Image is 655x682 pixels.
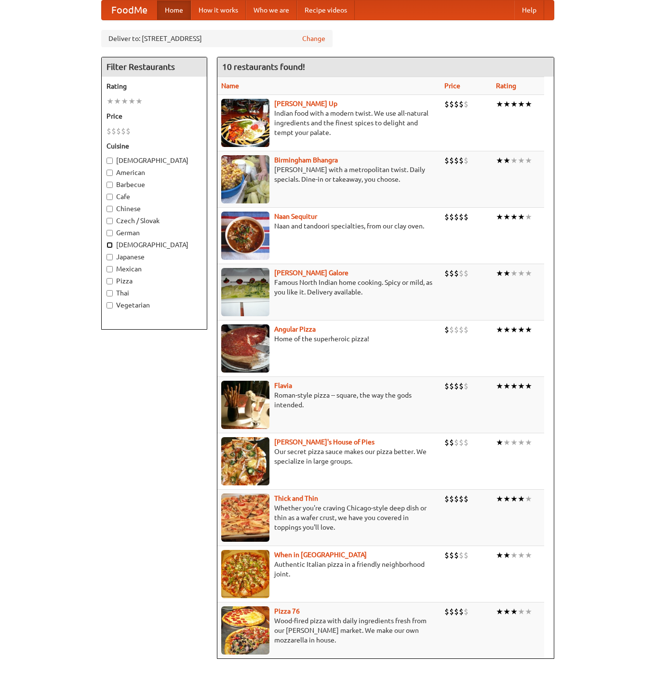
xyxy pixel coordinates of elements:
[107,194,113,200] input: Cafe
[496,606,503,617] li: ★
[221,99,269,147] img: curryup.jpg
[107,302,113,308] input: Vegetarian
[454,99,459,109] li: $
[454,550,459,561] li: $
[454,155,459,166] li: $
[496,268,503,279] li: ★
[121,96,128,107] li: ★
[454,212,459,222] li: $
[503,155,510,166] li: ★
[107,204,202,214] label: Chinese
[518,494,525,504] li: ★
[107,126,111,136] li: $
[464,324,468,335] li: $
[503,212,510,222] li: ★
[107,180,202,189] label: Barbecue
[107,290,113,296] input: Thai
[221,278,437,297] p: Famous North Indian home cooking. Spicy or mild, as you like it. Delivery available.
[525,606,532,617] li: ★
[459,606,464,617] li: $
[459,99,464,109] li: $
[510,99,518,109] li: ★
[221,494,269,542] img: thick.jpg
[496,155,503,166] li: ★
[221,606,269,655] img: pizza76.jpg
[107,278,113,284] input: Pizza
[525,155,532,166] li: ★
[274,382,292,389] a: Flavia
[121,126,126,136] li: $
[274,100,337,107] a: [PERSON_NAME] Up
[514,0,544,20] a: Help
[496,99,503,109] li: ★
[518,381,525,391] li: ★
[221,82,239,90] a: Name
[518,212,525,222] li: ★
[102,0,157,20] a: FoodMe
[221,616,437,645] p: Wood-fired pizza with daily ingredients fresh from our [PERSON_NAME] market. We make our own mozz...
[464,99,468,109] li: $
[157,0,191,20] a: Home
[107,182,113,188] input: Barbecue
[449,381,454,391] li: $
[107,276,202,286] label: Pizza
[459,268,464,279] li: $
[454,494,459,504] li: $
[518,268,525,279] li: ★
[107,156,202,165] label: [DEMOGRAPHIC_DATA]
[274,156,338,164] a: Birmingham Bhangra
[464,494,468,504] li: $
[128,96,135,107] li: ★
[449,99,454,109] li: $
[274,551,367,559] a: When in [GEOGRAPHIC_DATA]
[518,99,525,109] li: ★
[274,438,374,446] b: [PERSON_NAME]'s House of Pies
[496,494,503,504] li: ★
[525,437,532,448] li: ★
[221,503,437,532] p: Whether you're craving Chicago-style deep dish or thin as a wafer crust, we have you covered in t...
[510,212,518,222] li: ★
[444,381,449,391] li: $
[221,334,437,344] p: Home of the superheroic pizza!
[107,264,202,274] label: Mexican
[135,96,143,107] li: ★
[449,550,454,561] li: $
[444,606,449,617] li: $
[221,560,437,579] p: Authentic Italian pizza in a friendly neighborhood joint.
[107,96,114,107] li: ★
[449,606,454,617] li: $
[503,606,510,617] li: ★
[221,324,269,373] img: angular.jpg
[454,381,459,391] li: $
[444,494,449,504] li: $
[518,437,525,448] li: ★
[274,325,316,333] b: Angular Pizza
[525,99,532,109] li: ★
[449,494,454,504] li: $
[496,212,503,222] li: ★
[221,437,269,485] img: luigis.jpg
[274,213,317,220] a: Naan Sequitur
[114,96,121,107] li: ★
[454,268,459,279] li: $
[503,268,510,279] li: ★
[274,269,348,277] a: [PERSON_NAME] Galore
[510,606,518,617] li: ★
[496,324,503,335] li: ★
[221,108,437,137] p: Indian food with a modern twist. We use all-natural ingredients and the finest spices to delight ...
[444,99,449,109] li: $
[221,550,269,598] img: wheninrome.jpg
[221,155,269,203] img: bhangra.jpg
[459,437,464,448] li: $
[221,221,437,231] p: Naan and tandoori specialties, from our clay oven.
[107,300,202,310] label: Vegetarian
[525,550,532,561] li: ★
[107,168,202,177] label: American
[459,324,464,335] li: $
[464,155,468,166] li: $
[274,495,318,502] a: Thick and Thin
